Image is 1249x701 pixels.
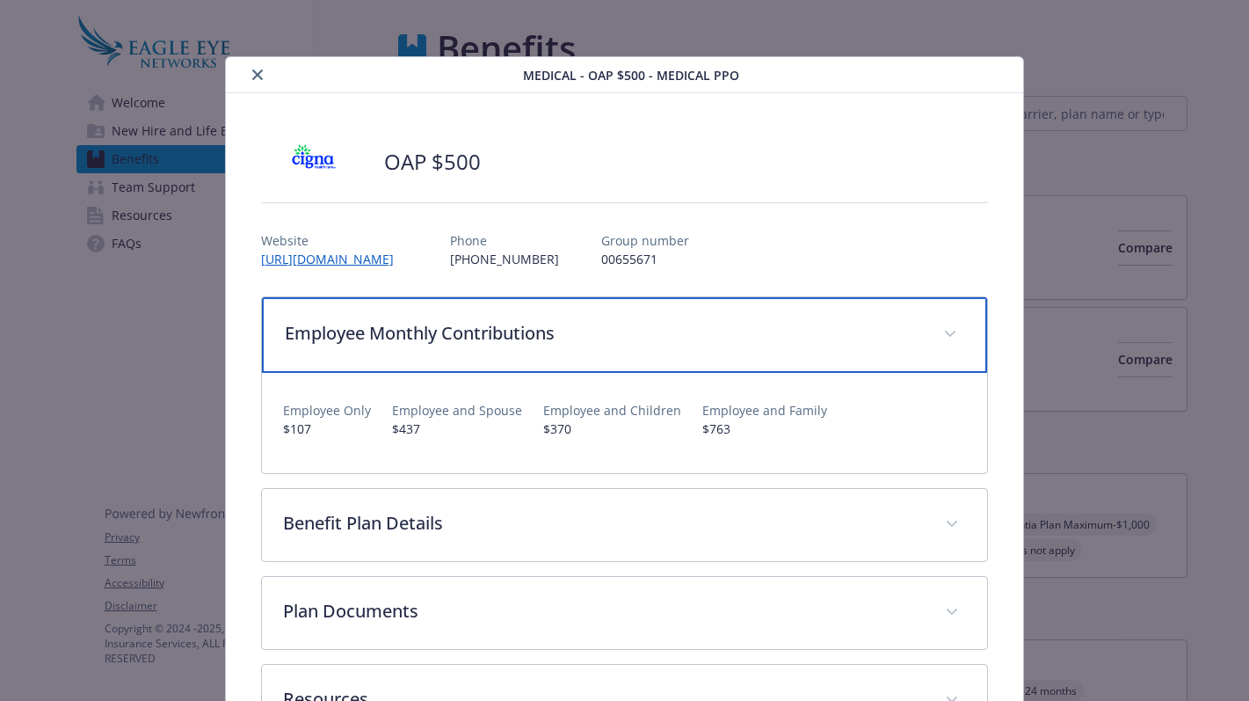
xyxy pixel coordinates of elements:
[283,401,371,420] p: Employee Only
[702,420,827,438] p: $763
[450,231,559,250] p: Phone
[261,135,367,188] img: CIGNA
[450,250,559,268] p: [PHONE_NUMBER]
[262,577,987,649] div: Plan Documents
[384,147,481,177] h2: OAP $500
[262,489,987,561] div: Benefit Plan Details
[601,250,689,268] p: 00655671
[247,64,268,85] button: close
[262,373,987,473] div: Employee Monthly Contributions
[262,297,987,373] div: Employee Monthly Contributions
[261,231,408,250] p: Website
[702,401,827,420] p: Employee and Family
[261,251,408,267] a: [URL][DOMAIN_NAME]
[283,510,924,537] p: Benefit Plan Details
[283,420,371,438] p: $107
[523,66,739,84] span: Medical - OAP $500 - Medical PPO
[392,401,522,420] p: Employee and Spouse
[543,420,681,438] p: $370
[392,420,522,438] p: $437
[601,231,689,250] p: Group number
[285,320,922,347] p: Employee Monthly Contributions
[283,598,924,624] p: Plan Documents
[543,401,681,420] p: Employee and Children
